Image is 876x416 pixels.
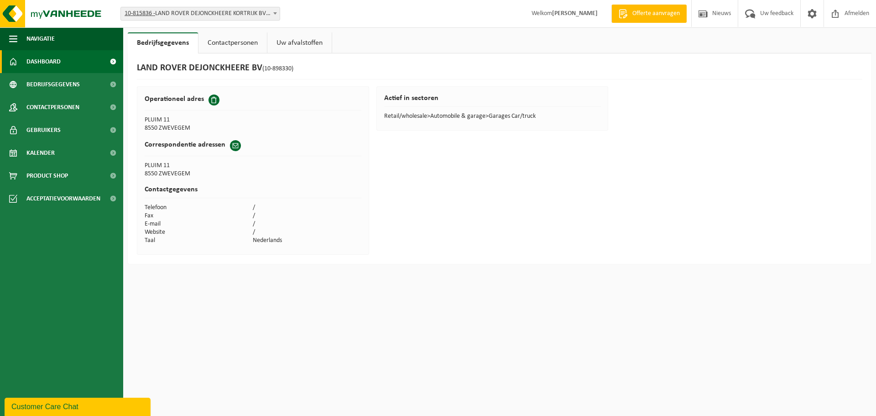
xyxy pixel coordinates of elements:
td: Retail/wholesale>Automobile & garage>Garages Car/truck [384,112,601,121]
span: 10-815836 - LAND ROVER DEJONCKHEERE KORTRIJK BV - KORTRIJK [121,7,280,20]
span: Bedrijfsgegevens [26,73,80,96]
iframe: chat widget [5,396,152,416]
td: Telefoon [145,204,253,212]
td: PLUIM 11 [145,162,361,170]
h1: LAND ROVER DEJONCKHEERE BV [137,63,293,74]
td: / [253,212,361,220]
span: Acceptatievoorwaarden [26,187,100,210]
span: 10-815836 - LAND ROVER DEJONCKHEERE KORTRIJK BV - KORTRIJK [120,7,280,21]
span: Offerte aanvragen [630,9,682,18]
span: Contactpersonen [26,96,79,119]
span: Gebruikers [26,119,61,142]
h2: Correspondentie adressen [145,140,225,149]
td: Nederlands [253,237,361,245]
strong: [PERSON_NAME] [552,10,598,17]
span: Kalender [26,142,55,164]
h2: Operationeel adres [145,95,204,104]
a: Uw afvalstoffen [267,32,332,53]
a: Contactpersonen [198,32,267,53]
td: Fax [145,212,253,220]
a: Offerte aanvragen [611,5,687,23]
td: / [253,228,361,237]
td: Website [145,228,253,237]
td: 8550 ZWEVEGEM [145,170,361,178]
span: Product Shop [26,164,68,187]
span: (10-898330) [262,65,293,72]
td: E-mail [145,220,253,228]
td: PLUIM 11 [145,116,253,124]
h2: Contactgegevens [145,186,361,198]
td: / [253,204,361,212]
h2: Actief in sectoren [384,95,601,107]
td: 8550 ZWEVEGEM [145,124,253,132]
tcxspan: Call 10-815836 - via 3CX [125,10,155,17]
td: Taal [145,237,253,245]
td: / [253,220,361,228]
a: Bedrijfsgegevens [128,32,198,53]
span: Navigatie [26,27,55,50]
span: Dashboard [26,50,61,73]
